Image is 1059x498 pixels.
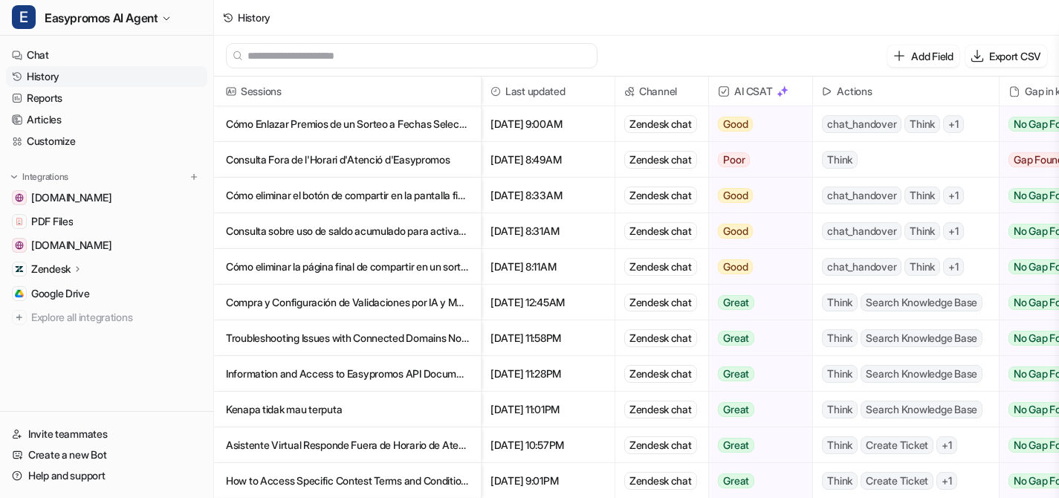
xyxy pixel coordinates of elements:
span: [DATE] 8:11AM [488,249,609,285]
span: E [12,5,36,29]
a: Help and support [6,465,207,486]
span: Think [822,329,858,347]
div: Zendesk chat [624,115,697,133]
a: Customize [6,131,207,152]
button: Good [709,213,803,249]
span: Great [718,402,754,417]
span: + 1 [936,472,957,490]
span: PDF Files [31,214,73,229]
button: Add Field [887,45,959,67]
span: Think [822,436,858,454]
span: [DATE] 9:00AM [488,106,609,142]
div: Zendesk chat [624,365,697,383]
div: History [238,10,271,25]
p: Information and Access to Easypromos API Documentation [226,356,469,392]
p: Integrations [22,171,68,183]
button: Export CSV [965,45,1047,67]
a: www.easypromosapp.com[DOMAIN_NAME] [6,235,207,256]
span: Think [822,472,858,490]
p: Zendesk [31,262,71,277]
span: Think [904,115,940,133]
span: Create Ticket [861,472,933,490]
span: Sessions [220,77,475,106]
button: Great [709,320,803,356]
span: chat_handover [822,258,901,276]
span: Think [822,365,858,383]
p: Consulta Fora de l'Horari d'Atenció d'Easypromos [226,142,469,178]
button: Great [709,285,803,320]
span: Great [718,473,754,488]
p: Kenapa tidak mau terputa [226,392,469,427]
span: Think [822,401,858,418]
span: + 1 [943,115,964,133]
span: + 1 [943,187,964,204]
span: Search Knowledge Base [861,365,982,383]
span: Think [822,294,858,311]
span: [DATE] 10:57PM [488,427,609,463]
span: AI CSAT [715,77,806,106]
span: Good [718,224,753,239]
button: Poor [709,142,803,178]
div: Zendesk chat [624,258,697,276]
a: PDF FilesPDF Files [6,211,207,232]
img: Zendesk [15,265,24,274]
span: Google Drive [31,286,90,301]
div: Zendesk chat [624,151,697,169]
div: Zendesk chat [624,294,697,311]
button: Good [709,249,803,285]
span: [DATE] 11:01PM [488,392,609,427]
a: easypromos-apiref.redoc.ly[DOMAIN_NAME] [6,187,207,208]
span: Good [718,117,753,132]
button: Great [709,356,803,392]
a: Invite teammates [6,424,207,444]
div: Zendesk chat [624,472,697,490]
span: Think [904,187,940,204]
span: Great [718,331,754,346]
p: Asistente Virtual Responde Fuera de Horario de Atención [226,427,469,463]
a: History [6,66,207,87]
span: + 1 [943,222,964,240]
a: Explore all integrations [6,307,207,328]
img: PDF Files [15,217,24,226]
span: Great [718,366,754,381]
p: Export CSV [989,48,1041,64]
span: + 1 [943,258,964,276]
span: Great [718,438,754,453]
a: Articles [6,109,207,130]
span: chat_handover [822,115,901,133]
span: [DOMAIN_NAME] [31,238,111,253]
button: Great [709,427,803,463]
p: Cómo eliminar la página final de compartir en un sorteo de Easypromos [226,249,469,285]
div: Zendesk chat [624,436,697,454]
div: Zendesk chat [624,329,697,347]
span: Create Ticket [861,436,933,454]
span: Channel [621,77,702,106]
span: Poor [718,152,750,167]
span: Easypromos AI Agent [45,7,158,28]
span: Search Knowledge Base [861,401,982,418]
span: + 1 [936,436,957,454]
span: [DATE] 11:28PM [488,356,609,392]
p: Troubleshooting Issues with Connected Domains Not Working [226,320,469,356]
a: Google DriveGoogle Drive [6,283,207,304]
span: [DATE] 8:31AM [488,213,609,249]
img: expand menu [9,172,19,182]
img: easypromos-apiref.redoc.ly [15,193,24,202]
p: Cómo Enlazar Premios de un Sorteo a Fechas Seleccionadas por Usuarios [226,106,469,142]
span: Good [718,259,753,274]
span: Search Knowledge Base [861,329,982,347]
span: Think [904,222,940,240]
div: Zendesk chat [624,401,697,418]
a: Chat [6,45,207,65]
img: Google Drive [15,289,24,298]
a: Create a new Bot [6,444,207,465]
a: Reports [6,88,207,109]
span: Explore all integrations [31,305,201,329]
span: Think [904,258,940,276]
p: Add Field [911,48,953,64]
img: www.easypromosapp.com [15,241,24,250]
img: explore all integrations [12,310,27,325]
button: Integrations [6,169,73,184]
span: [DOMAIN_NAME] [31,190,111,205]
